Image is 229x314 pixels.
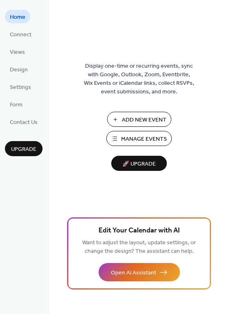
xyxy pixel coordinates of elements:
[10,118,38,127] span: Contact Us
[10,101,22,109] span: Form
[5,45,30,58] a: Views
[5,62,33,76] a: Design
[10,83,31,92] span: Settings
[5,80,36,93] a: Settings
[122,116,166,124] span: Add New Event
[5,115,43,128] a: Contact Us
[10,66,28,74] span: Design
[11,145,36,154] span: Upgrade
[106,131,172,146] button: Manage Events
[10,48,25,57] span: Views
[116,159,162,170] span: 🚀 Upgrade
[107,112,171,127] button: Add New Event
[99,225,180,237] span: Edit Your Calendar with AI
[5,27,36,41] a: Connect
[10,31,31,39] span: Connect
[121,135,167,144] span: Manage Events
[10,13,25,22] span: Home
[5,141,43,156] button: Upgrade
[99,263,180,281] button: Open AI Assistant
[5,10,30,23] a: Home
[111,156,167,171] button: 🚀 Upgrade
[5,97,27,111] a: Form
[84,62,194,96] span: Display one-time or recurring events, sync with Google, Outlook, Zoom, Eventbrite, Wix Events or ...
[82,237,196,257] span: Want to adjust the layout, update settings, or change the design? The assistant can help.
[111,269,156,277] span: Open AI Assistant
